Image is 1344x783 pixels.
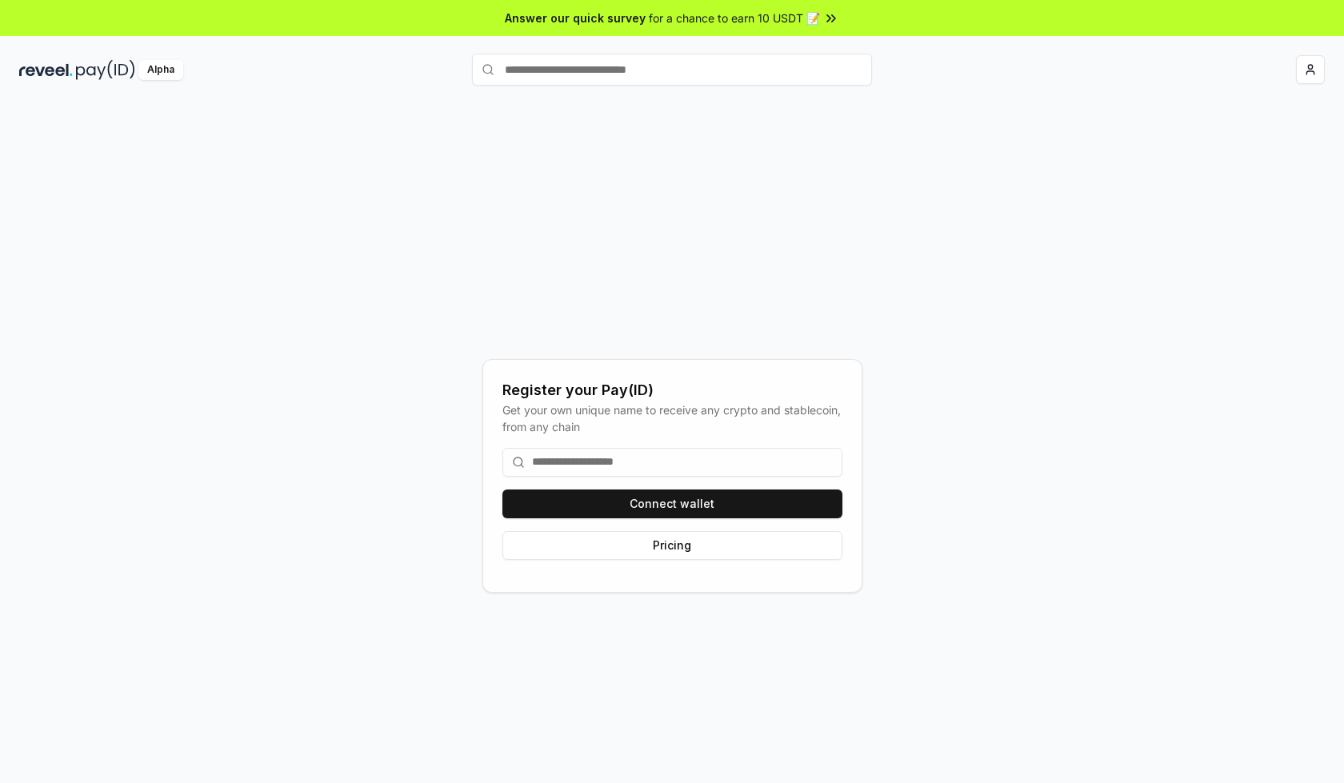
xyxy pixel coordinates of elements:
[649,10,820,26] span: for a chance to earn 10 USDT 📝
[76,60,135,80] img: pay_id
[502,531,842,560] button: Pricing
[502,401,842,435] div: Get your own unique name to receive any crypto and stablecoin, from any chain
[138,60,183,80] div: Alpha
[502,379,842,401] div: Register your Pay(ID)
[19,60,73,80] img: reveel_dark
[505,10,646,26] span: Answer our quick survey
[502,489,842,518] button: Connect wallet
